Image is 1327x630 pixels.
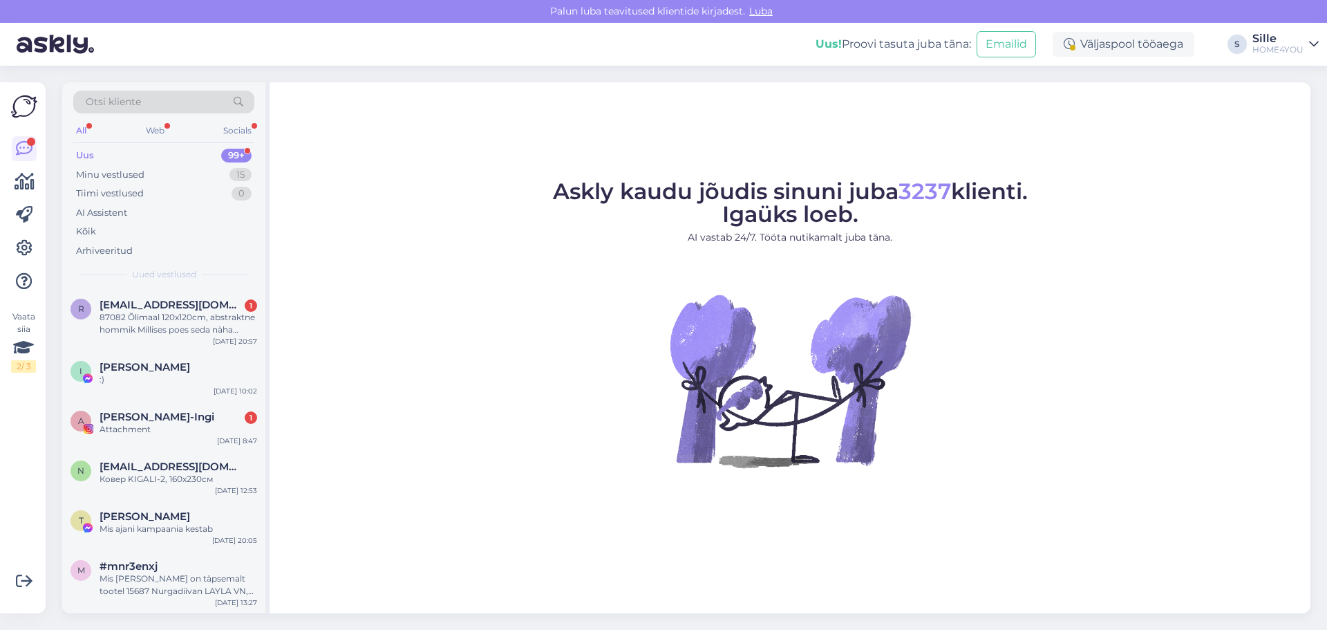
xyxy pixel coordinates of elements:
[213,336,257,346] div: [DATE] 20:57
[212,535,257,546] div: [DATE] 20:05
[100,560,158,573] span: #mnr3enxj
[1053,32,1194,57] div: Väljaspool tööaega
[76,168,144,182] div: Minu vestlused
[100,311,257,336] div: 87082 Õlimaal 120x120cm, abstraktne hommik Millises poes seda nàha saab?
[76,149,94,163] div: Uus
[100,573,257,597] div: Mis [PERSON_NAME] on täpsemalt tootel 15687 Nurgadiivan LAYLA VN, hallikasroosa?
[221,149,252,163] div: 99+
[76,206,127,220] div: AI Assistent
[100,373,257,386] div: :)
[898,178,951,205] span: 3237
[100,423,257,436] div: Attachment
[553,230,1028,245] p: AI vastab 24/7. Tööta nutikamalt juba täna.
[11,93,37,120] img: Askly Logo
[816,37,842,50] b: Uus!
[1227,35,1247,54] div: S
[76,187,144,201] div: Tiimi vestlused
[100,411,214,423] span: Annye Rooväli-Ingi
[245,411,257,424] div: 1
[215,597,257,608] div: [DATE] 13:27
[78,304,84,314] span: R
[100,461,243,473] span: Nata_29@inbox.ru
[77,565,85,575] span: m
[76,225,96,239] div: Kõik
[977,31,1036,57] button: Emailid
[214,386,257,396] div: [DATE] 10:02
[132,268,196,281] span: Uued vestlused
[816,36,971,53] div: Proovi tasuta juba täna:
[86,95,141,109] span: Otsi kliente
[745,5,777,17] span: Luba
[100,510,190,523] span: Tiina Kurvits
[78,416,84,426] span: A
[100,299,243,311] span: Rekuke12@gmail.com
[217,436,257,446] div: [DATE] 8:47
[245,299,257,312] div: 1
[553,178,1028,228] span: Askly kaudu jõudis sinuni juba klienti. Igaüks loeb.
[76,244,133,258] div: Arhiveeritud
[220,122,254,140] div: Socials
[143,122,167,140] div: Web
[100,361,190,373] span: Ivar Lõhmus
[79,515,84,526] span: T
[666,256,914,505] img: No Chat active
[100,523,257,535] div: Mis ajani kampaania kestab
[1252,33,1304,44] div: Sille
[11,360,36,373] div: 2 / 3
[232,187,252,201] div: 0
[73,122,89,140] div: All
[229,168,252,182] div: 15
[11,311,36,373] div: Vaata siia
[77,465,84,476] span: N
[79,366,82,376] span: I
[1252,33,1319,55] a: SilleHOME4YOU
[215,485,257,496] div: [DATE] 12:53
[100,473,257,485] div: Ковер KIGALI-2, 160x230см
[1252,44,1304,55] div: HOME4YOU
